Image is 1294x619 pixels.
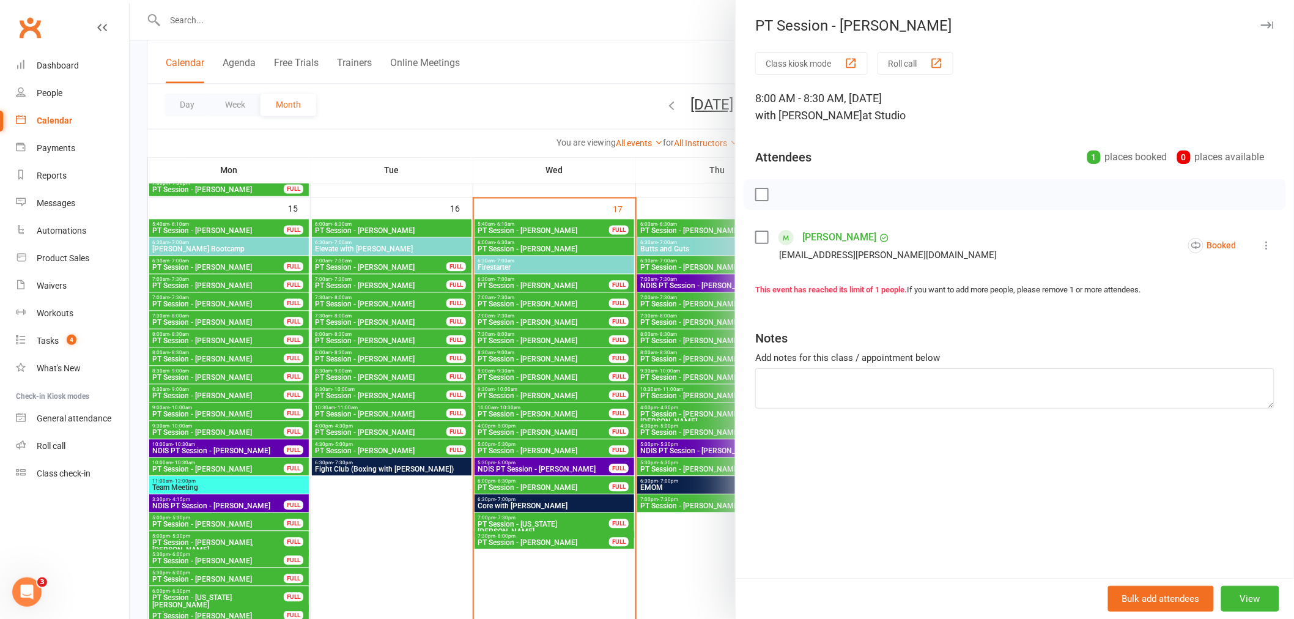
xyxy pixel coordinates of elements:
div: Tasks [37,336,59,346]
div: If you want to add more people, please remove 1 or more attendees. [755,284,1274,297]
a: Tasks 4 [16,327,129,355]
button: Bulk add attendees [1108,586,1214,612]
div: Roll call [37,441,65,451]
strong: This event has reached its limit of 1 people. [755,285,907,294]
div: Automations [37,226,86,235]
div: People [37,88,62,98]
div: Dashboard [37,61,79,70]
a: Product Sales [16,245,129,272]
a: Roll call [16,432,129,460]
div: 1 [1087,150,1101,164]
a: Payments [16,135,129,162]
div: [EMAIL_ADDRESS][PERSON_NAME][DOMAIN_NAME] [779,247,997,263]
div: Attendees [755,149,812,166]
div: Calendar [37,116,72,125]
button: View [1221,586,1279,612]
button: Class kiosk mode [755,52,868,75]
a: Messages [16,190,129,217]
a: Reports [16,162,129,190]
div: Waivers [37,281,67,291]
div: Payments [37,143,75,153]
a: Dashboard [16,52,129,80]
a: General attendance kiosk mode [16,405,129,432]
div: What's New [37,363,81,373]
button: Roll call [878,52,953,75]
span: at Studio [862,109,906,122]
a: Waivers [16,272,129,300]
a: Class kiosk mode [16,460,129,487]
div: places available [1177,149,1265,166]
a: Calendar [16,107,129,135]
div: 0 [1177,150,1191,164]
a: People [16,80,129,107]
a: Automations [16,217,129,245]
div: places booked [1087,149,1167,166]
a: Workouts [16,300,129,327]
div: Messages [37,198,75,208]
div: 8:00 AM - 8:30 AM, [DATE] [755,90,1274,124]
span: 4 [67,335,76,345]
div: Add notes for this class / appointment below [755,350,1274,365]
div: Class check-in [37,469,91,478]
div: Workouts [37,308,73,318]
a: Clubworx [15,12,45,43]
a: [PERSON_NAME] [802,228,876,247]
div: General attendance [37,413,111,423]
span: with [PERSON_NAME] [755,109,862,122]
div: Booked [1188,238,1237,253]
div: Product Sales [37,253,89,263]
div: PT Session - [PERSON_NAME] [736,17,1294,34]
div: Reports [37,171,67,180]
div: Notes [755,330,788,347]
span: 3 [37,577,47,587]
a: What's New [16,355,129,382]
iframe: Intercom live chat [12,577,42,607]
